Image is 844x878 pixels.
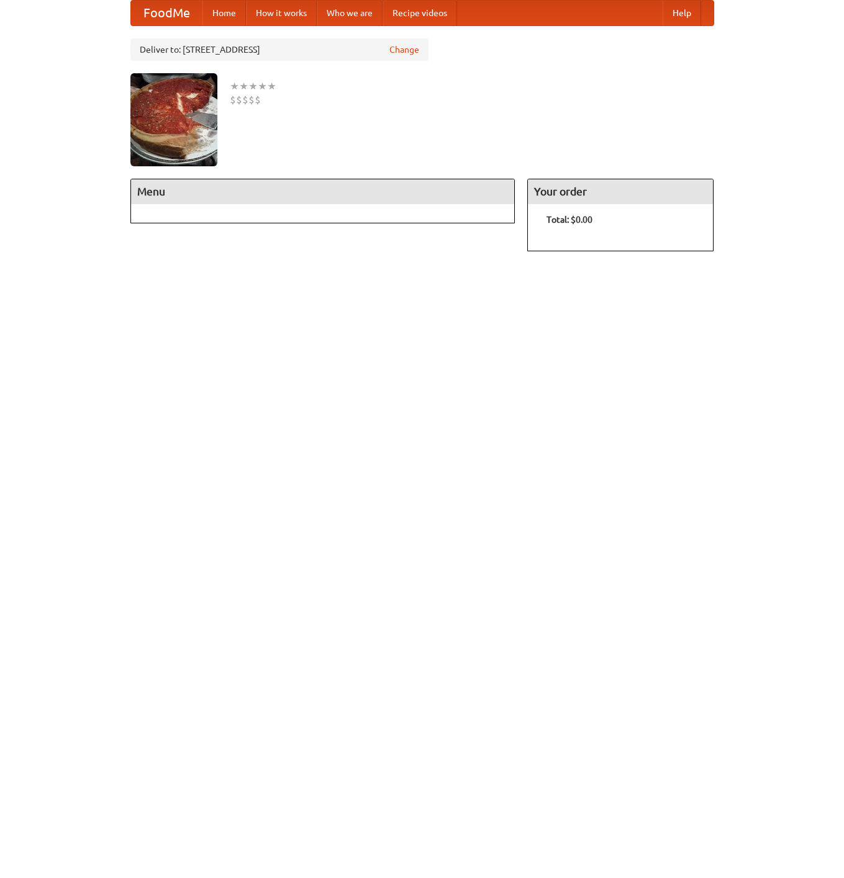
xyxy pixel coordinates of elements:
img: angular.jpg [130,73,217,166]
a: Who we are [317,1,383,25]
li: ★ [248,79,258,93]
li: $ [248,93,255,107]
a: Help [663,1,701,25]
a: Change [389,43,419,56]
li: ★ [258,79,267,93]
li: $ [242,93,248,107]
a: How it works [246,1,317,25]
li: ★ [239,79,248,93]
li: $ [255,93,261,107]
a: FoodMe [131,1,202,25]
h4: Menu [131,179,515,204]
li: $ [230,93,236,107]
h4: Your order [528,179,713,204]
li: ★ [230,79,239,93]
a: Home [202,1,246,25]
li: $ [236,93,242,107]
li: ★ [267,79,276,93]
a: Recipe videos [383,1,457,25]
div: Deliver to: [STREET_ADDRESS] [130,38,429,61]
b: Total: $0.00 [547,215,592,225]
